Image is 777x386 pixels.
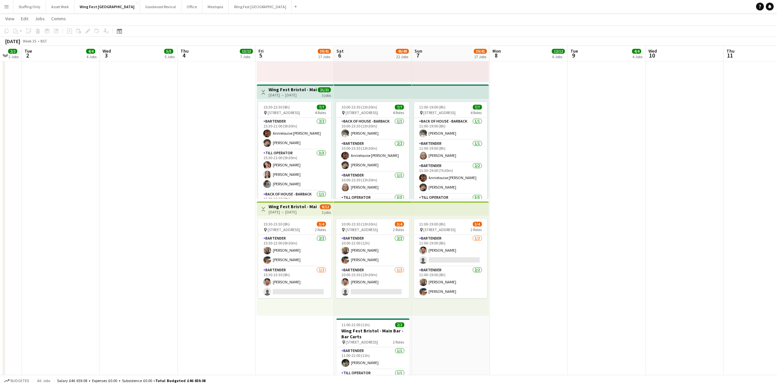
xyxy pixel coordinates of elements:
[18,14,31,23] a: Edit
[35,16,45,22] span: Jobs
[229,0,292,13] button: Wing Fest [GEOGRAPHIC_DATA]
[202,0,229,13] button: Meatopia
[22,39,38,43] span: Week 35
[3,14,17,23] a: View
[57,378,206,383] div: Salary £46 659.08 + Expenses £0.00 + Subsistence £0.00 =
[36,378,52,383] span: All jobs
[10,378,29,383] span: Budgeted
[3,377,30,384] button: Budgeted
[40,39,47,43] div: BST
[74,0,140,13] button: Wing Fest [GEOGRAPHIC_DATA]
[181,0,202,13] button: Office
[21,16,28,22] span: Edit
[46,0,74,13] button: Asset Work
[49,14,69,23] a: Comms
[155,378,206,383] span: Total Budgeted £46 659.08
[13,0,46,13] button: Staffing Only
[140,0,181,13] button: Goodwood Revival
[51,16,66,22] span: Comms
[32,14,47,23] a: Jobs
[5,16,14,22] span: View
[5,38,20,44] div: [DATE]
